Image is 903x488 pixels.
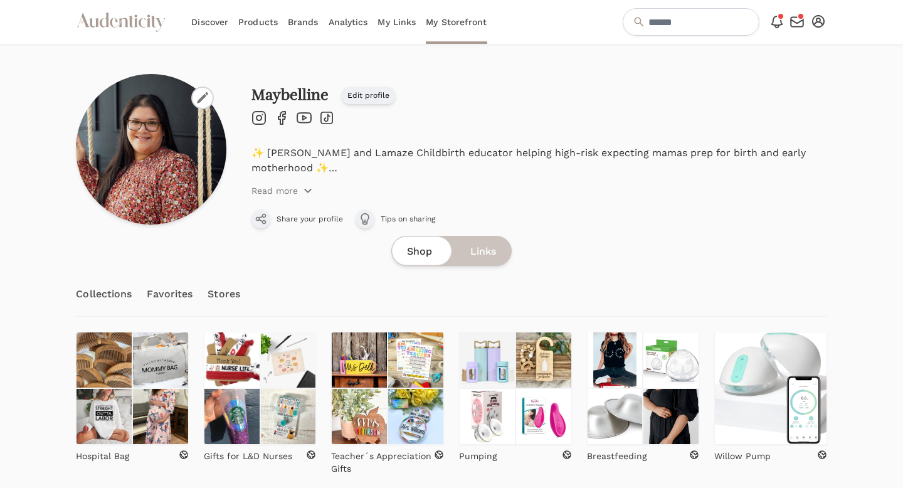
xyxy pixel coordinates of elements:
[76,332,189,445] a: Hospital Bag Hospital Bag Hospital Bag Hospital Bag
[208,272,240,316] a: Stores
[714,445,827,462] a: Willow Pump
[260,388,317,445] img: Gifts for L&D Nurses
[714,450,771,462] p: Willow Pump
[643,388,699,445] img: Breastfeeding
[643,332,699,388] img: Breastfeeding
[251,210,343,228] button: Share your profile
[331,332,388,388] img: Teacher´s Appreciation Gifts
[331,388,388,445] img: Teacher´s Appreciation Gifts
[459,332,572,445] a: Pumping Pumping Pumping Pumping
[76,272,132,316] a: Collections
[277,214,343,224] span: Share your profile
[331,332,444,445] a: Teacher´s Appreciation Gifts Teacher´s Appreciation Gifts Teacher´s Appreciation Gifts Teacher´s ...
[260,332,317,388] img: Gifts for L&D Nurses
[147,272,193,316] a: Favorites
[459,445,572,462] a: Pumping
[356,210,435,228] a: Tips on sharing
[341,87,396,104] a: Edit profile
[76,388,132,445] img: Hospital Bag
[251,184,313,197] button: Read more
[388,332,444,388] img: Teacher´s Appreciation Gifts
[459,450,497,462] p: Pumping
[587,388,643,445] img: Breastfeeding
[76,445,189,462] a: Hospital Bag
[204,450,292,462] p: Gifts for L&D Nurses
[204,332,260,388] img: Gifts for L&D Nurses
[331,450,434,475] p: Teacher´s Appreciation Gifts
[587,450,647,462] p: Breastfeeding
[388,388,444,445] img: Teacher´s Appreciation Gifts
[251,146,826,176] p: ✨ [PERSON_NAME] and Lamaze Childbirth educator helping high-risk expecting mamas prep for birth a...
[459,332,515,388] img: Pumping
[191,87,214,109] label: Change photo
[204,445,317,462] a: Gifts for L&D Nurses
[251,85,329,104] a: Maybelline
[76,74,226,225] img: Profile picture
[587,332,643,388] img: Breastfeeding
[132,332,189,388] img: Hospital Bag
[515,332,572,388] img: Pumping
[204,388,260,445] img: Gifts for L&D Nurses
[76,450,129,462] p: Hospital Bag
[714,332,827,445] img: Willow Pump
[251,184,298,197] p: Read more
[76,332,132,388] img: Hospital Bag
[331,445,444,475] a: Teacher´s Appreciation Gifts
[132,388,189,445] img: Hospital Bag
[204,332,317,445] a: Gifts for L&D Nurses Gifts for L&D Nurses Gifts for L&D Nurses Gifts for L&D Nurses
[470,244,496,259] span: Links
[587,445,700,462] a: Breastfeeding
[587,332,700,445] a: Breastfeeding Breastfeeding Breastfeeding Breastfeeding
[459,388,515,445] img: Pumping
[407,244,432,259] span: Shop
[515,388,572,445] img: Pumping
[381,214,435,224] span: Tips on sharing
